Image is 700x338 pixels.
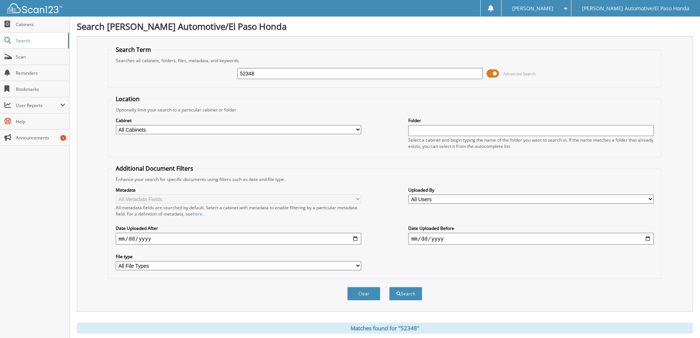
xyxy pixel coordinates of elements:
[116,225,361,231] label: Date Uploaded After
[112,57,657,64] div: Searches all cabinets, folders, files, metadata, and keywords
[16,118,65,125] span: Help
[116,233,361,245] input: start
[116,204,361,217] div: All metadata fields are searched by default. Select a cabinet with metadata to enable filtering b...
[408,233,654,245] input: end
[16,102,60,108] span: User Reports
[77,20,693,32] h1: Search [PERSON_NAME] Automotive/El Paso Honda
[77,323,693,334] div: Matches found for "52348"
[408,225,654,231] label: Date Uploaded Before
[116,117,361,124] label: Cabinet
[16,70,65,76] span: Reminders
[112,176,657,182] div: Enhance your search for specific documents using filters such as date and file type.
[112,164,197,172] legend: Additional Document Filters
[193,211,202,217] a: here
[116,253,361,260] label: File type
[16,86,65,92] span: Bookmarks
[112,46,155,54] legend: Search Term
[663,303,700,338] iframe: Chat Widget
[16,21,65,28] span: Cabinets
[16,54,65,60] span: Scan
[503,71,536,77] span: Advanced Search
[347,287,380,300] button: Clear
[389,287,422,300] button: Search
[16,38,64,44] span: Search
[60,135,66,141] div: 1
[112,95,143,103] legend: Location
[582,6,689,11] span: [PERSON_NAME] Automotive/El Paso Honda
[408,187,654,193] label: Uploaded By
[16,135,65,141] span: Announcements
[112,107,657,113] div: Optionally limit your search to a particular cabinet or folder
[408,117,654,124] label: Folder
[7,3,62,13] img: scan123-logo-white.svg
[408,137,654,149] div: Select a cabinet and begin typing the name of the folder you want to search in. If the name match...
[512,6,553,11] span: [PERSON_NAME]
[116,187,361,193] label: Metadata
